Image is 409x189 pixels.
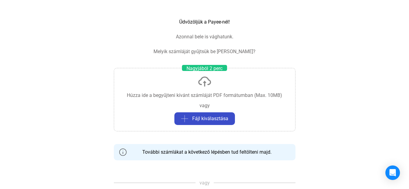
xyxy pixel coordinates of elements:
font: Húzza ide a begyűjteni kívánt számláját PDF formátumban (Max. 10MB) [127,92,282,98]
img: plusz szürke [181,115,188,122]
font: vagy [200,180,210,186]
img: feltöltés-felhő [197,74,212,89]
font: További számlákat a következő lépésben tud feltölteni majd. [142,149,272,155]
button: plusz szürkeFájl kiválasztása [174,112,235,125]
font: Fájl kiválasztása [192,116,228,121]
font: vagy [200,103,210,108]
div: Intercom Messenger megnyitása [385,165,400,180]
font: Melyik számláját gyűjtsük be [PERSON_NAME]? [153,49,256,54]
font: Nagyjából 2 perc [186,66,223,71]
font: Üdvözöljük a Payee-nél! [179,19,230,25]
img: info-szürke-körvonal [119,149,127,156]
font: Azonnal bele is vághatunk. [176,34,233,40]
